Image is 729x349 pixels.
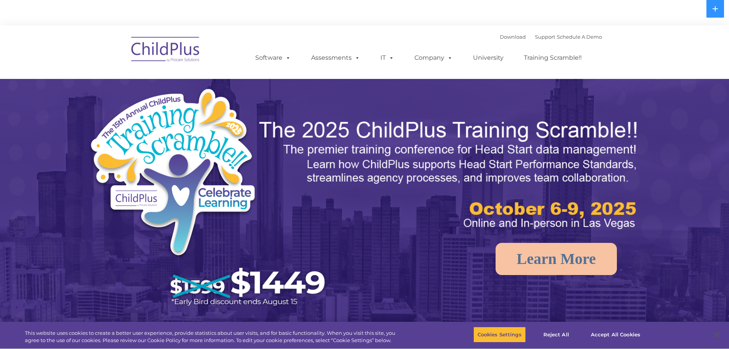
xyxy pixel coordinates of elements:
[373,50,402,66] a: IT
[248,50,298,66] a: Software
[535,34,555,40] a: Support
[127,31,204,70] img: ChildPlus by Procare Solutions
[532,327,580,343] button: Reject All
[500,34,526,40] a: Download
[465,50,511,66] a: University
[106,51,130,56] span: Last name
[473,327,526,343] button: Cookies Settings
[500,34,602,40] font: |
[557,34,602,40] a: Schedule A Demo
[25,329,401,344] div: This website uses cookies to create a better user experience, provide statistics about user visit...
[496,243,617,275] a: Learn More
[106,82,139,88] span: Phone number
[303,50,368,66] a: Assessments
[407,50,460,66] a: Company
[708,326,725,343] button: Close
[587,327,644,343] button: Accept All Cookies
[516,50,589,66] a: Training Scramble!!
